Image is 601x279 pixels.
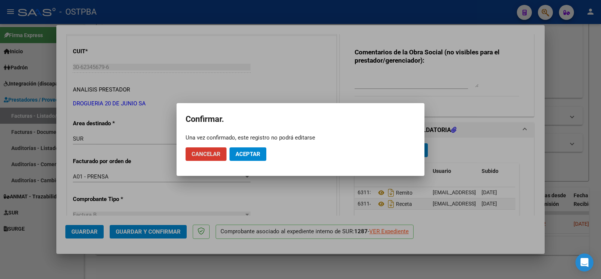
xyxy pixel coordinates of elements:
button: Cancelar [186,147,227,161]
div: Una vez confirmado, este registro no podrá editarse [186,134,415,141]
span: Aceptar [236,151,260,157]
h2: Confirmar. [186,112,415,126]
button: Aceptar [230,147,266,161]
div: Open Intercom Messenger [575,253,593,271]
span: Cancelar [192,151,220,157]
